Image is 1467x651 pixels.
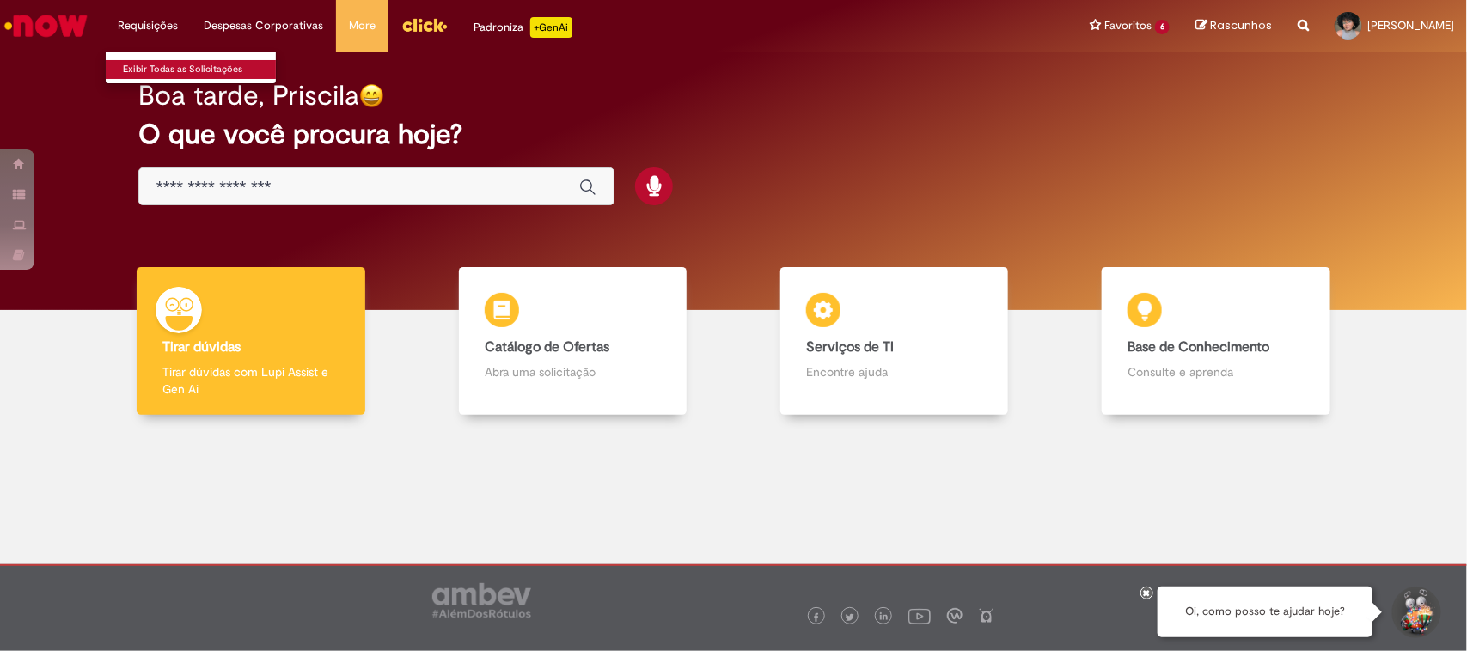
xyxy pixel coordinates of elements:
img: logo_footer_linkedin.png [880,612,889,623]
img: happy-face.png [359,83,384,108]
span: Despesas Corporativas [204,17,323,34]
a: Exibir Todas as Solicitações [106,60,295,79]
p: Consulte e aprenda [1128,363,1304,380]
b: Catálogo de Ofertas [485,338,609,356]
b: Tirar dúvidas [162,338,241,356]
a: Rascunhos [1195,18,1272,34]
span: 6 [1155,20,1170,34]
img: logo_footer_twitter.png [846,613,854,622]
a: Serviços de TI Encontre ajuda [734,267,1055,416]
div: Oi, como posso te ajudar hoje? [1158,587,1372,637]
span: [PERSON_NAME] [1367,18,1454,33]
button: Iniciar Conversa de Suporte [1390,587,1441,638]
ul: Requisições [105,52,277,84]
div: Padroniza [474,17,572,38]
h2: Boa tarde, Priscila [138,81,359,111]
a: Catálogo de Ofertas Abra uma solicitação [412,267,733,416]
img: logo_footer_naosei.png [979,608,994,624]
a: Base de Conhecimento Consulte e aprenda [1055,267,1377,416]
span: Favoritos [1104,17,1152,34]
p: +GenAi [530,17,572,38]
h2: O que você procura hoje? [138,119,1329,149]
p: Tirar dúvidas com Lupi Assist e Gen Ai [162,363,339,398]
img: ServiceNow [2,9,90,43]
img: click_logo_yellow_360x200.png [401,12,448,38]
p: Abra uma solicitação [485,363,661,380]
p: Encontre ajuda [806,363,982,380]
img: logo_footer_youtube.png [908,605,931,627]
span: More [349,17,376,34]
img: logo_footer_facebook.png [812,613,821,622]
span: Requisições [118,17,178,34]
a: Tirar dúvidas Tirar dúvidas com Lupi Assist e Gen Ai [90,267,412,416]
b: Base de Conhecimento [1128,338,1269,356]
b: Serviços de TI [806,338,894,356]
img: logo_footer_workplace.png [947,608,963,624]
span: Rascunhos [1210,17,1272,33]
img: logo_footer_ambev_rotulo_gray.png [432,583,531,618]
